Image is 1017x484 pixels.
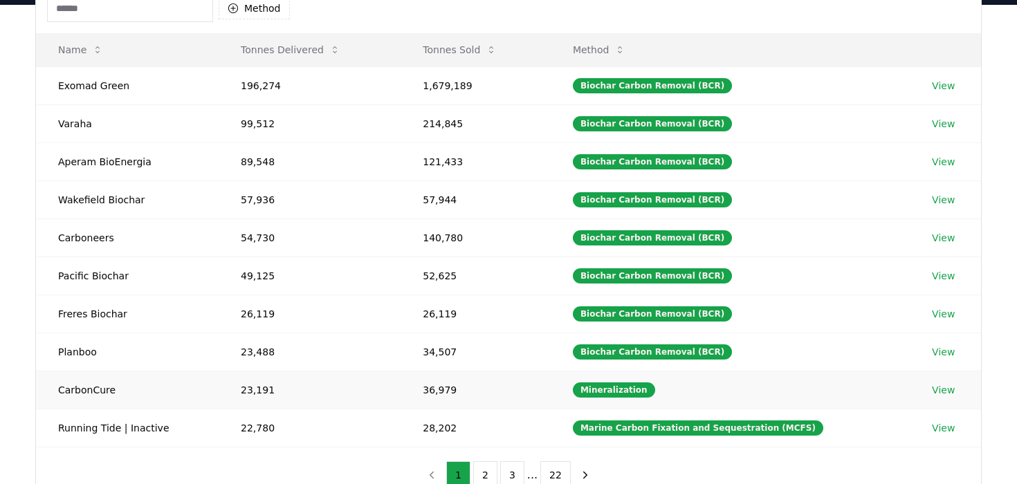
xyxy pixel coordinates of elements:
[36,333,219,371] td: Planboo
[412,36,508,64] button: Tonnes Sold
[527,467,538,483] li: ...
[36,295,219,333] td: Freres Biochar
[219,104,401,142] td: 99,512
[36,218,219,257] td: Carboneers
[219,257,401,295] td: 49,125
[932,307,955,321] a: View
[573,154,732,169] div: Biochar Carbon Removal (BCR)
[219,409,401,447] td: 22,780
[401,333,551,371] td: 34,507
[401,257,551,295] td: 52,625
[219,371,401,409] td: 23,191
[932,193,955,207] a: View
[401,104,551,142] td: 214,845
[219,66,401,104] td: 196,274
[36,142,219,180] td: Aperam BioEnergia
[401,409,551,447] td: 28,202
[36,409,219,447] td: Running Tide | Inactive
[401,180,551,218] td: 57,944
[932,79,955,93] a: View
[932,117,955,131] a: View
[562,36,637,64] button: Method
[219,333,401,371] td: 23,488
[401,371,551,409] td: 36,979
[932,155,955,169] a: View
[36,257,219,295] td: Pacific Biochar
[573,230,732,245] div: Biochar Carbon Removal (BCR)
[401,218,551,257] td: 140,780
[230,36,351,64] button: Tonnes Delivered
[932,345,955,359] a: View
[932,269,955,283] a: View
[573,78,732,93] div: Biochar Carbon Removal (BCR)
[36,180,219,218] td: Wakefield Biochar
[36,104,219,142] td: Varaha
[47,36,114,64] button: Name
[219,295,401,333] td: 26,119
[36,371,219,409] td: CarbonCure
[36,66,219,104] td: Exomad Green
[219,142,401,180] td: 89,548
[932,231,955,245] a: View
[573,420,823,436] div: Marine Carbon Fixation and Sequestration (MCFS)
[573,344,732,360] div: Biochar Carbon Removal (BCR)
[573,268,732,283] div: Biochar Carbon Removal (BCR)
[219,218,401,257] td: 54,730
[401,295,551,333] td: 26,119
[401,142,551,180] td: 121,433
[219,180,401,218] td: 57,936
[932,383,955,397] a: View
[573,116,732,131] div: Biochar Carbon Removal (BCR)
[932,421,955,435] a: View
[573,192,732,207] div: Biochar Carbon Removal (BCR)
[573,306,732,322] div: Biochar Carbon Removal (BCR)
[573,382,655,398] div: Mineralization
[401,66,551,104] td: 1,679,189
